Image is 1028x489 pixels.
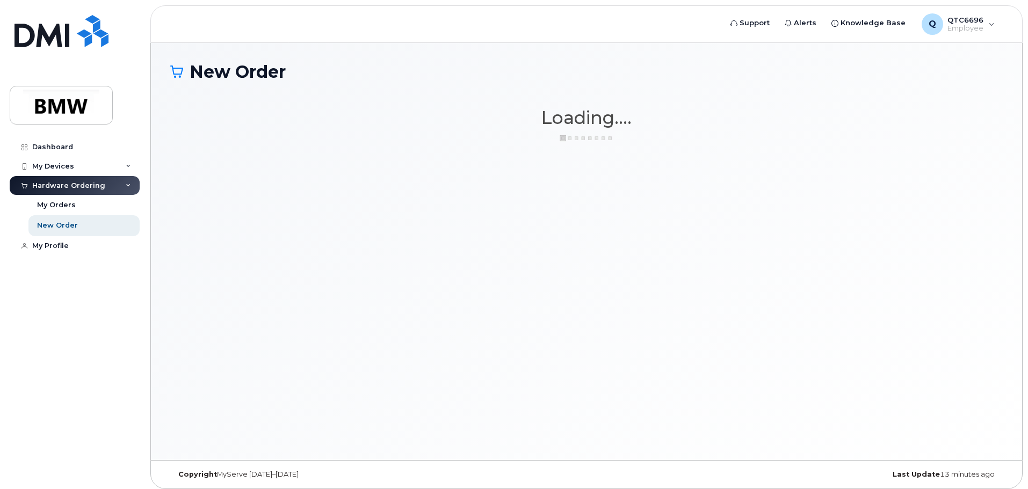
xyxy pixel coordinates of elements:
div: 13 minutes ago [725,470,1003,479]
div: MyServe [DATE]–[DATE] [170,470,448,479]
strong: Last Update [893,470,940,478]
h1: Loading.... [170,108,1003,127]
strong: Copyright [178,470,217,478]
h1: New Order [170,62,1003,81]
img: ajax-loader-3a6953c30dc77f0bf724df975f13086db4f4c1262e45940f03d1251963f1bf2e.gif [560,134,613,142]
